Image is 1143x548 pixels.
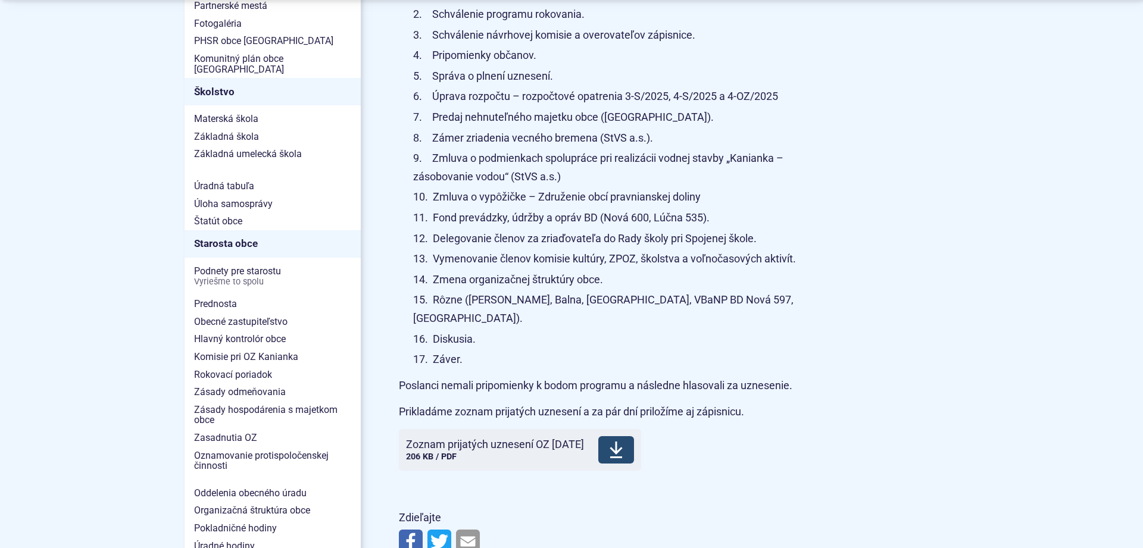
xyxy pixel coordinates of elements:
a: Hlavný kontrolór obce [185,330,361,348]
span: Zásady odmeňovania [194,383,351,401]
span: Školstvo [194,83,351,101]
span: Komunitný plán obce [GEOGRAPHIC_DATA] [194,50,351,78]
li: Zmena organizačnej štruktúry obce. [413,271,822,289]
li: Pripomienky občanov. [413,46,822,65]
a: Zasadnutia OZ [185,429,361,447]
a: Školstvo [185,78,361,105]
span: Zásady hospodárenia s majetkom obce [194,401,351,429]
a: Obecné zastupiteľstvo [185,313,361,331]
span: Úradná tabuľa [194,177,351,195]
li: Zámer zriadenia vecného bremena (StVS a.s.). [413,129,822,148]
a: Oznamovanie protispoločenskej činnosti [185,447,361,475]
li: Schválenie programu rokovania. [413,5,822,24]
span: Organizačná štruktúra obce [194,502,351,519]
a: Komisie pri OZ Kanianka [185,348,361,366]
span: Podnety pre starostu [194,262,351,290]
a: Organizačná štruktúra obce [185,502,361,519]
li: Schválenie návrhovej komisie a overovateľov zápisnice. [413,26,822,45]
p: Zdieľajte [399,509,822,527]
span: Hlavný kontrolór obce [194,330,351,348]
li: Zmluva o vypôžičke – Združenie obcí pravnianskej doliny [413,188,822,206]
a: Zoznam prijatých uznesení OZ [DATE]206 KB / PDF [399,429,641,471]
li: Úprava rozpočtu – rozpočtové opatrenia 3-S/2025, 4-S/2025 a 4-OZ/2025 [413,87,822,106]
li: Rôzne ([PERSON_NAME], Balna, [GEOGRAPHIC_DATA], VBaNP BD Nová 597, [GEOGRAPHIC_DATA]). [413,291,822,327]
a: Fotogaléria [185,15,361,33]
li: Fond prevádzky, údržby a opráv BD (Nová 600, Lúčna 535). [413,209,822,227]
li: Vymenovanie členov komisie kultúry, ZPOZ, školstva a voľnočasových aktivít. [413,250,822,268]
a: Podnety pre starostuVyriešme to spolu [185,262,361,290]
a: Prednosta [185,295,361,313]
span: Komisie pri OZ Kanianka [194,348,351,366]
a: Komunitný plán obce [GEOGRAPHIC_DATA] [185,50,361,78]
li: Zmluva o podmienkach spolupráce pri realizácii vodnej stavby „Kanianka – zásobovanie vodou“ (StVS... [413,149,822,186]
a: Pokladničné hodiny [185,519,361,537]
li: Diskusia. [413,330,822,349]
p: Prikladáme zoznam prijatých uznesení a za pár dní priložíme aj zápisnicu. [399,403,822,421]
a: Úloha samosprávy [185,195,361,213]
a: Materská škola [185,110,361,128]
a: Základná škola [185,128,361,146]
a: Oddelenia obecného úradu [185,484,361,502]
a: Rokovací poriadok [185,366,361,384]
span: Rokovací poriadok [194,366,351,384]
span: Úloha samosprávy [194,195,351,213]
li: Záver. [413,350,822,369]
a: Základná umelecká škola [185,145,361,163]
span: Zoznam prijatých uznesení OZ [DATE] [406,439,584,450]
span: Pokladničné hodiny [194,519,351,537]
span: Obecné zastupiteľstvo [194,313,351,331]
span: Prednosta [194,295,351,313]
span: 206 KB / PDF [406,452,457,462]
a: Štatút obce [185,212,361,230]
li: Predaj nehnuteľného majetku obce ([GEOGRAPHIC_DATA]). [413,108,822,127]
p: Poslanci nemali pripomienky k bodom programu a následne hlasovali za uznesenie. [399,377,822,395]
a: Zásady odmeňovania [185,383,361,401]
span: Vyriešme to spolu [194,277,351,287]
a: Zásady hospodárenia s majetkom obce [185,401,361,429]
span: Starosta obce [194,234,351,253]
a: Úradná tabuľa [185,177,361,195]
span: Zasadnutia OZ [194,429,351,447]
span: Oznamovanie protispoločenskej činnosti [194,447,351,475]
span: Základná umelecká škola [194,145,351,163]
span: Základná škola [194,128,351,146]
li: Delegovanie členov za zriaďovateľa do Rady školy pri Spojenej škole. [413,230,822,248]
span: Materská škola [194,110,351,128]
span: Oddelenia obecného úradu [194,484,351,502]
span: Štatút obce [194,212,351,230]
a: Starosta obce [185,230,361,258]
a: PHSR obce [GEOGRAPHIC_DATA] [185,32,361,50]
li: Správa o plnení uznesení. [413,67,822,86]
span: Fotogaléria [194,15,351,33]
span: PHSR obce [GEOGRAPHIC_DATA] [194,32,351,50]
